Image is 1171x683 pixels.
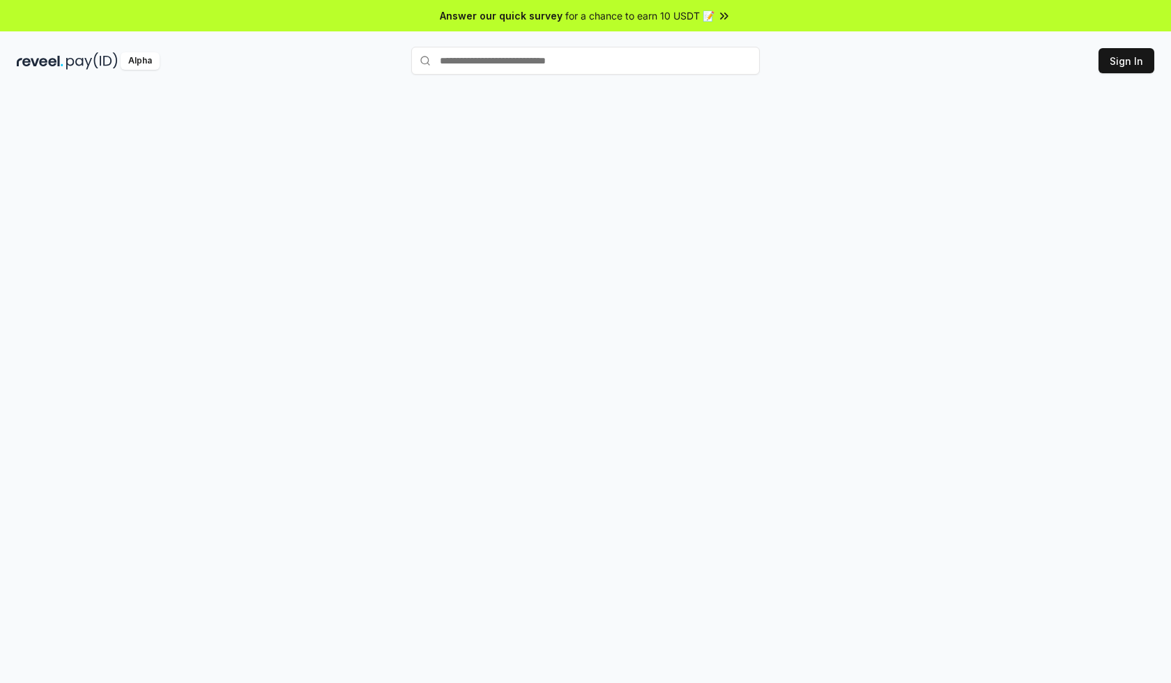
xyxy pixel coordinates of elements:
[121,52,160,70] div: Alpha
[1099,48,1154,73] button: Sign In
[440,8,562,23] span: Answer our quick survey
[565,8,714,23] span: for a chance to earn 10 USDT 📝
[66,52,118,70] img: pay_id
[17,52,63,70] img: reveel_dark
